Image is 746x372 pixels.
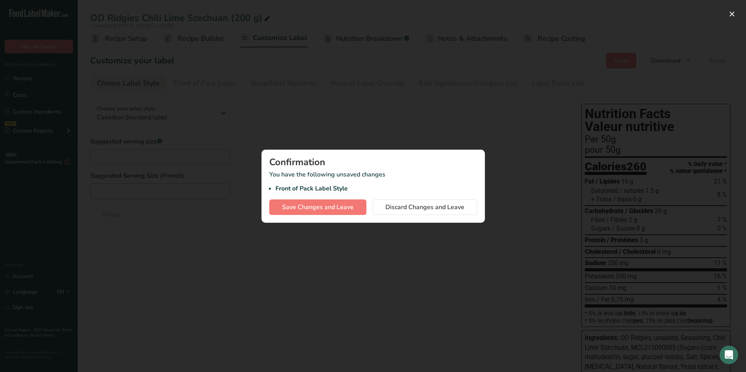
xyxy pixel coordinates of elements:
div: Confirmation [269,157,477,167]
span: Discard Changes and Leave [385,203,464,212]
iframe: Intercom live chat [720,346,738,364]
button: Discard Changes and Leave [373,199,477,215]
span: Save Changes and Leave [282,203,354,212]
button: Save Changes and Leave [269,199,366,215]
li: Front of Pack Label Style [275,184,477,193]
p: You have the following unsaved changes [269,170,477,193]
